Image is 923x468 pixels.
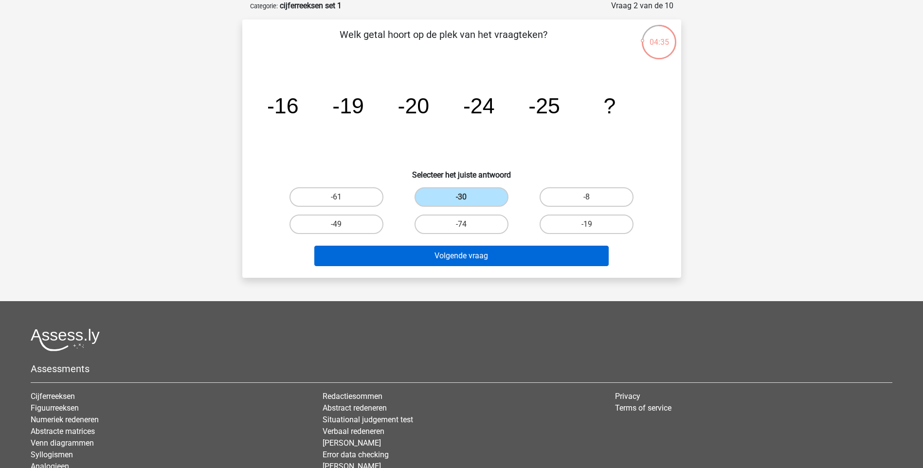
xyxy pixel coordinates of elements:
[540,215,633,234] label: -19
[323,403,387,413] a: Abstract redeneren
[31,363,892,375] h5: Assessments
[615,403,671,413] a: Terms of service
[250,2,278,10] small: Categorie:
[31,328,100,351] img: Assessly logo
[398,93,429,118] tspan: -20
[332,93,364,118] tspan: -19
[290,187,383,207] label: -61
[258,27,629,56] p: Welk getal hoort op de plek van het vraagteken?
[323,415,413,424] a: Situational judgement test
[31,392,75,401] a: Cijferreeksen
[415,215,508,234] label: -74
[267,93,298,118] tspan: -16
[280,1,342,10] strong: cijferreeksen set 1
[323,450,389,459] a: Error data checking
[31,403,79,413] a: Figuurreeksen
[31,450,73,459] a: Syllogismen
[463,93,494,118] tspan: -24
[31,427,95,436] a: Abstracte matrices
[603,93,615,118] tspan: ?
[540,187,633,207] label: -8
[31,438,94,448] a: Venn diagrammen
[528,93,560,118] tspan: -25
[323,427,384,436] a: Verbaal redeneren
[415,187,508,207] label: -30
[290,215,383,234] label: -49
[641,24,677,48] div: 04:35
[323,392,382,401] a: Redactiesommen
[314,246,609,266] button: Volgende vraag
[615,392,640,401] a: Privacy
[258,162,666,180] h6: Selecteer het juiste antwoord
[323,438,381,448] a: [PERSON_NAME]
[31,415,99,424] a: Numeriek redeneren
